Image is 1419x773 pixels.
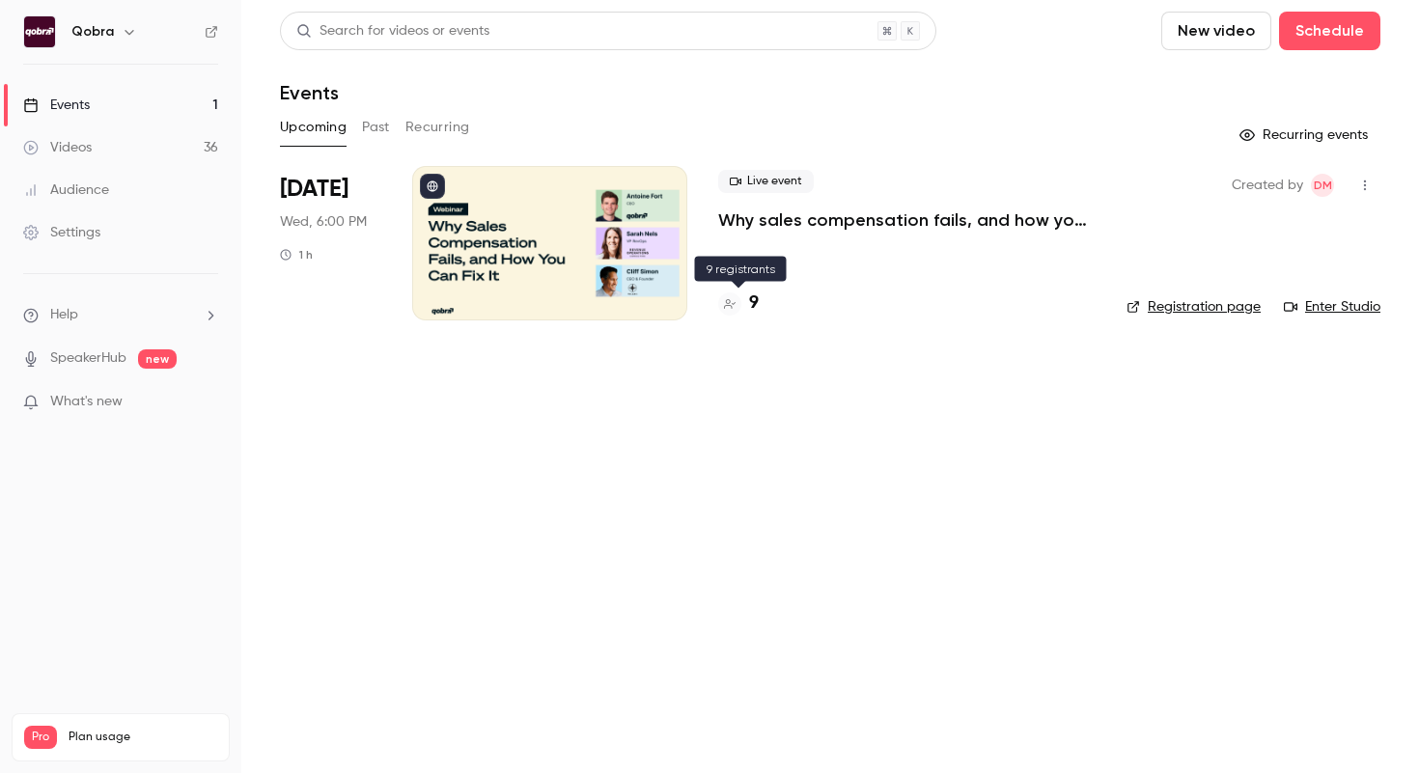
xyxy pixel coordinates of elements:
[138,349,177,369] span: new
[195,394,218,411] iframe: Noticeable Trigger
[50,348,126,369] a: SpeakerHub
[1311,174,1334,197] span: Dylan Manceau
[1127,297,1261,317] a: Registration page
[69,730,217,745] span: Plan usage
[71,22,114,41] h6: Qobra
[1161,12,1271,50] button: New video
[280,81,339,104] h1: Events
[24,16,55,47] img: Qobra
[280,212,367,232] span: Wed, 6:00 PM
[296,21,489,41] div: Search for videos or events
[405,112,470,143] button: Recurring
[280,174,348,205] span: [DATE]
[718,290,759,317] a: 9
[280,247,313,262] div: 1 h
[280,166,381,320] div: Oct 8 Wed, 6:00 PM (Europe/Paris)
[50,305,78,325] span: Help
[23,138,92,157] div: Videos
[24,726,57,749] span: Pro
[23,96,90,115] div: Events
[50,392,123,412] span: What's new
[362,112,390,143] button: Past
[1314,174,1332,197] span: DM
[1231,120,1380,151] button: Recurring events
[718,208,1096,232] a: Why sales compensation fails, and how you can fix it
[718,170,814,193] span: Live event
[749,290,759,317] h4: 9
[280,112,347,143] button: Upcoming
[23,180,109,200] div: Audience
[1232,174,1303,197] span: Created by
[23,223,100,242] div: Settings
[23,305,218,325] li: help-dropdown-opener
[1279,12,1380,50] button: Schedule
[1284,297,1380,317] a: Enter Studio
